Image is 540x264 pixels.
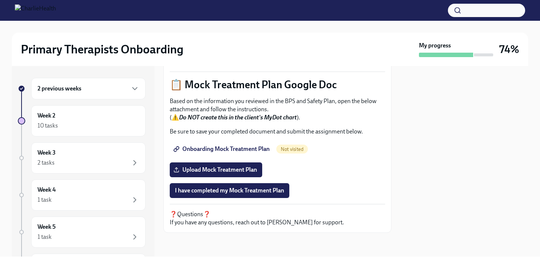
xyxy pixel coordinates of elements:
p: Be sure to save your completed document and submit the assignment below. [170,128,385,136]
div: 2 previous weeks [31,78,146,99]
img: CharlieHealth [15,4,56,16]
span: Not visited [276,146,308,152]
h6: Week 5 [38,223,56,231]
div: 10 tasks [38,122,58,130]
a: Week 41 task [18,179,146,211]
p: 📋 Mock Treatment Plan Google Doc [170,78,385,91]
div: 1 task [38,196,52,204]
h6: Week 4 [38,186,56,194]
a: Week 32 tasks [18,142,146,174]
strong: Do NOT create this in the client's MyDot chart [179,114,297,121]
h6: Week 3 [38,149,56,157]
h6: Week 2 [38,112,55,120]
p: Based on the information you reviewed in the BPS and Safety Plan, open the below attachment and f... [170,97,385,122]
span: Upload Mock Treatment Plan [175,166,257,174]
button: I have completed my Mock Treatment Plan [170,183,289,198]
a: Week 210 tasks [18,105,146,136]
div: 1 task [38,233,52,241]
strong: My progress [419,42,451,50]
span: I have completed my Mock Treatment Plan [175,187,284,194]
p: ❓Questions❓ If you have any questions, reach out to [PERSON_NAME] for support. [170,210,385,227]
h3: 74% [499,43,519,56]
h2: Primary Therapists Onboarding [21,42,183,57]
label: Upload Mock Treatment Plan [170,162,262,177]
a: Onboarding Mock Treatment Plan [170,142,275,156]
a: Week 51 task [18,217,146,248]
h6: 2 previous weeks [38,85,81,93]
span: Onboarding Mock Treatment Plan [175,145,270,153]
div: 2 tasks [38,159,55,167]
